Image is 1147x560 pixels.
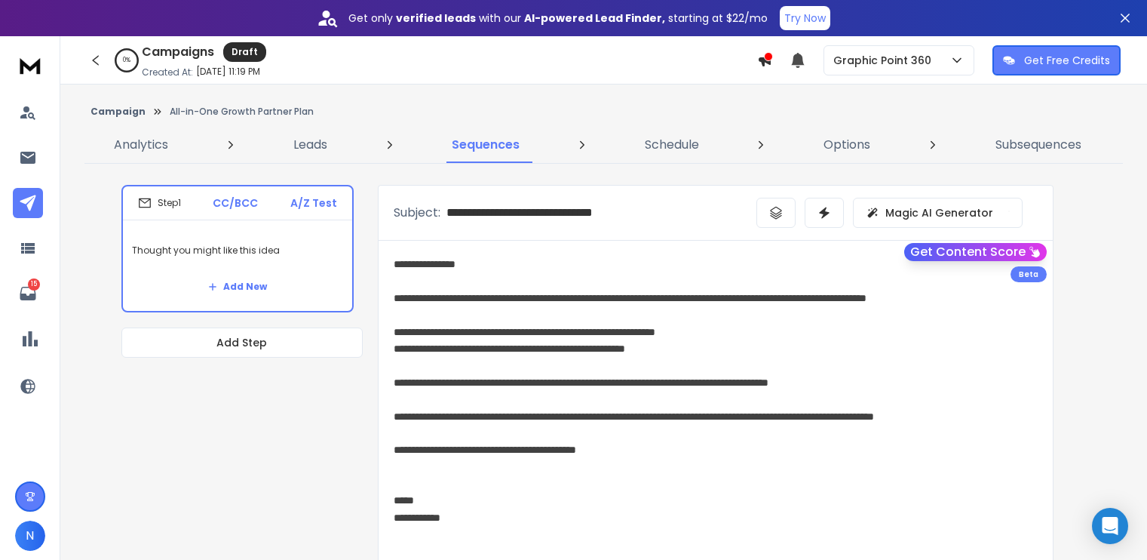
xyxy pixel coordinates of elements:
p: Created At: [142,66,193,78]
div: Beta [1011,266,1047,282]
p: Graphic Point 360 [833,53,937,68]
div: Open Intercom Messenger [1092,508,1128,544]
p: Get only with our starting at $22/mo [348,11,768,26]
p: [DATE] 11:19 PM [196,66,260,78]
a: Leads [284,127,336,163]
a: Sequences [443,127,529,163]
li: Step1CC/BCCA/Z TestThought you might like this ideaAdd New [121,185,354,312]
button: Get Free Credits [992,45,1121,75]
p: CC/BCC [213,195,258,211]
p: Schedule [645,136,699,154]
strong: verified leads [396,11,476,26]
button: N [15,521,45,551]
button: Magic AI Generator [853,198,1023,228]
a: Schedule [636,127,708,163]
p: Analytics [114,136,168,154]
p: Subject: [394,204,440,222]
p: Magic AI Generator [885,205,993,220]
p: All-in-One Growth Partner Plan [170,106,314,118]
h1: Campaigns [142,43,214,61]
button: Campaign [90,106,146,118]
button: Add New [196,272,279,302]
a: 15 [13,278,43,309]
a: Analytics [105,127,177,163]
button: Try Now [780,6,830,30]
button: Add Step [121,328,363,358]
p: Leads [293,136,327,154]
p: Sequences [452,136,520,154]
strong: AI-powered Lead Finder, [524,11,665,26]
div: Draft [223,42,266,62]
a: Subsequences [986,127,1090,163]
p: Subsequences [995,136,1081,154]
p: 0 % [123,56,130,65]
p: Options [823,136,870,154]
p: A/Z Test [290,195,337,211]
img: logo [15,51,45,79]
p: Thought you might like this idea [132,229,343,272]
a: Options [814,127,879,163]
button: Get Content Score [904,243,1047,261]
p: 15 [28,278,40,291]
div: Step 1 [138,196,181,210]
p: Get Free Credits [1024,53,1110,68]
p: Try Now [784,11,826,26]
